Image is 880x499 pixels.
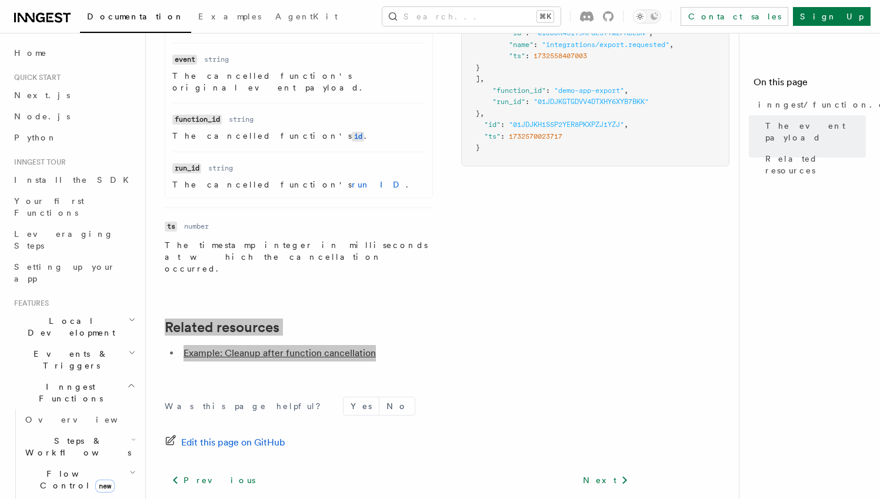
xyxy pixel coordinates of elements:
[576,470,635,491] a: Next
[184,347,376,359] a: Example: Cleanup after function cancellation
[476,109,480,118] span: }
[761,115,866,148] a: The event payload
[21,468,129,491] span: Flow Control
[509,52,525,60] span: "ts"
[204,55,229,64] dd: string
[172,55,197,65] code: event
[382,7,561,26] button: Search...⌘K
[9,256,138,289] a: Setting up your app
[352,131,364,140] a: id
[14,175,136,185] span: Install the SDK
[352,132,364,142] code: id
[25,415,146,424] span: Overview
[165,222,177,232] code: ts
[624,86,628,95] span: ,
[352,180,406,189] a: run ID
[268,4,345,32] a: AgentKit
[9,127,138,148] a: Python
[476,63,480,72] span: }
[165,319,279,336] a: Related resources
[525,52,529,60] span: :
[208,163,233,173] dd: string
[484,132,501,140] span: "ts"
[184,222,209,231] dd: number
[554,86,624,95] span: "demo-app-export"
[765,120,866,143] span: The event payload
[165,400,329,412] p: Was this page helpful?
[476,75,480,83] span: ]
[9,381,127,404] span: Inngest Functions
[9,348,128,371] span: Events & Triggers
[9,223,138,256] a: Leveraging Steps
[9,315,128,339] span: Local Development
[546,86,550,95] span: :
[165,434,285,451] a: Edit this page on GitHub
[9,310,138,343] button: Local Development
[14,47,47,59] span: Home
[9,106,138,127] a: Node.js
[172,179,425,190] p: The cancelled function's .
[275,12,338,21] span: AgentKit
[534,52,587,60] span: 1732558407003
[165,239,433,274] p: The timestamp integer in milliseconds at which the cancellation occurred.
[542,41,669,49] span: "integrations/export.requested"
[537,11,554,22] kbd: ⌘K
[14,229,114,250] span: Leveraging Steps
[9,376,138,409] button: Inngest Functions
[509,41,534,49] span: "name"
[172,115,222,125] code: function_id
[87,12,184,21] span: Documentation
[14,262,115,283] span: Setting up your app
[9,158,66,167] span: Inngest tour
[480,109,484,118] span: ,
[681,7,788,26] a: Contact sales
[9,85,138,106] a: Next.js
[509,120,624,129] span: "01JDJKH1S5P2YER8PKXPZJ1YZJ"
[191,4,268,32] a: Examples
[14,112,70,121] span: Node.js
[534,98,649,106] span: "01JDJKGTGDVV4DTXHY6XYB7BKK"
[379,397,415,415] button: No
[21,409,138,430] a: Overview
[9,343,138,376] button: Events & Triggers
[501,132,505,140] span: :
[9,190,138,223] a: Your first Functions
[765,153,866,176] span: Related resources
[95,480,115,493] span: new
[9,42,138,63] a: Home
[754,75,866,94] h4: On this page
[21,435,131,458] span: Steps & Workflows
[229,115,254,124] dd: string
[793,7,871,26] a: Sign Up
[14,91,70,100] span: Next.js
[492,98,525,106] span: "run_id"
[633,9,661,24] button: Toggle dark mode
[669,41,674,49] span: ,
[9,73,61,82] span: Quick start
[9,299,49,308] span: Features
[761,148,866,181] a: Related resources
[21,463,138,496] button: Flow Controlnew
[181,434,285,451] span: Edit this page on GitHub
[14,133,57,142] span: Python
[501,120,505,129] span: :
[172,163,201,173] code: run_id
[492,86,546,95] span: "function_id"
[525,98,529,106] span: :
[484,120,501,129] span: "id"
[198,12,261,21] span: Examples
[14,196,84,217] span: Your first Functions
[509,132,562,140] span: 1732570023717
[754,94,866,115] a: inngest/function.cancelled
[9,169,138,190] a: Install the SDK
[172,130,425,142] p: The cancelled function's .
[344,397,379,415] button: Yes
[476,143,480,152] span: }
[624,120,628,129] span: ,
[480,75,484,83] span: ,
[172,70,425,93] p: The cancelled function's original event payload.
[80,4,191,33] a: Documentation
[534,41,538,49] span: :
[165,470,262,491] a: Previous
[21,430,138,463] button: Steps & Workflows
